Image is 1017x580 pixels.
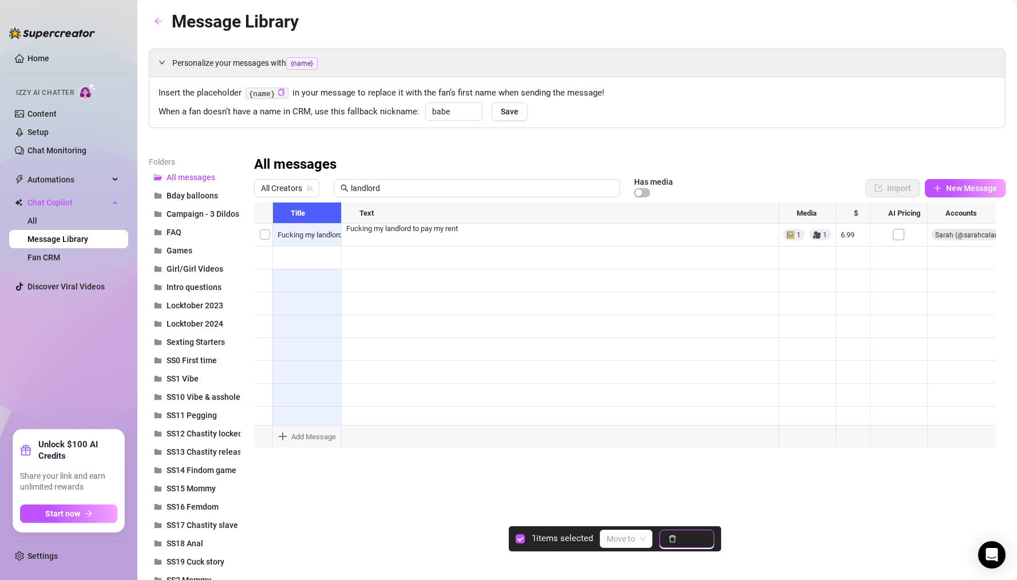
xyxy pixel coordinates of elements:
[27,551,58,561] a: Settings
[159,105,420,119] span: When a fan doesn’t have a name in CRM, use this fallback nickname:
[159,59,165,66] span: expanded
[167,337,225,347] span: Sexting Starters
[167,209,239,219] span: Campaign - 3 Dildos
[865,179,920,197] button: Import
[167,228,181,237] span: FAQ
[978,541,1006,569] div: Open Intercom Messenger
[154,430,162,438] span: folder
[154,301,162,309] span: folder
[167,521,238,530] span: SS17 Chastity slave
[167,356,217,365] span: SS0 First time
[286,57,318,70] span: {name}
[167,319,223,328] span: Locktober 2024
[149,223,240,241] button: FAQ
[149,553,240,571] button: SS19 Cuck story
[154,320,162,328] span: folder
[306,185,313,192] span: team
[154,411,162,419] span: folder
[154,283,162,291] span: folder
[38,439,117,462] strong: Unlock $100 AI Credits
[925,179,1006,197] button: New Message
[27,146,86,155] a: Chat Monitoring
[278,89,285,96] span: copy
[154,503,162,511] span: folder
[172,57,996,70] span: Personalize your messages with
[261,180,312,197] span: All Creators
[351,182,613,194] input: Search messages
[149,351,240,370] button: SS0 First time
[501,107,519,116] span: Save
[149,168,240,186] button: All messages
[149,443,240,461] button: SS13 Chastity release
[27,128,49,137] a: Setup
[27,109,57,118] a: Content
[45,509,80,518] span: Start now
[20,504,117,523] button: Start nowarrow-right
[149,479,240,498] button: SS15 Mommy
[154,375,162,383] span: folder
[149,406,240,424] button: SS11 Pegging
[172,8,299,35] article: Message Library
[154,210,162,218] span: folder
[681,534,705,543] span: Delete
[278,89,285,97] button: Click to Copy
[149,186,240,205] button: Bday balloons
[154,466,162,474] span: folder
[154,484,162,492] span: folder
[154,393,162,401] span: folder
[154,247,162,255] span: folder
[27,216,37,225] a: All
[167,429,254,438] span: SS12 Chastity locked up
[149,424,240,443] button: SS12 Chastity locked up
[154,228,162,236] span: folder
[167,301,223,310] span: Locktober 2023
[946,184,997,193] span: New Message
[154,192,162,200] span: folder
[154,173,162,181] span: folder-open
[149,370,240,388] button: SS1 Vibe
[659,530,714,548] button: Delete
[154,338,162,346] span: folder
[167,502,219,511] span: SS16 Femdom
[27,170,109,189] span: Automations
[154,521,162,529] span: folder
[149,498,240,516] button: SS16 Femdom
[149,49,1005,77] div: Personalize your messages with{name}
[85,510,93,518] span: arrow-right
[149,241,240,260] button: Games
[154,265,162,273] span: folder
[167,173,215,182] span: All messages
[16,88,74,98] span: Izzy AI Chatter
[20,471,117,493] span: Share your link and earn unlimited rewards
[149,461,240,479] button: SS14 Findom game
[27,54,49,63] a: Home
[167,557,224,566] span: SS19 Cuck story
[167,411,217,420] span: SS11 Pegging
[167,539,203,548] span: SS18 Anal
[27,235,88,244] a: Message Library
[9,27,95,39] img: logo-BBDzfeDw.svg
[149,333,240,351] button: Sexting Starters
[149,260,240,278] button: Girl/Girl Videos
[20,444,31,456] span: gift
[149,534,240,553] button: SS18 Anal
[154,539,162,547] span: folder
[27,253,60,262] a: Fan CRM
[167,264,223,273] span: Girl/Girl Videos
[78,83,96,100] img: AI Chatter
[167,447,246,456] span: SS13 Chastity release
[149,296,240,315] button: Locktober 2023
[154,17,162,25] span: arrow-left
[246,88,288,100] code: {name}
[668,535,676,543] span: delete
[634,178,673,185] article: Has media
[154,448,162,456] span: folder
[149,516,240,534] button: SS17 Chastity slave
[167,374,199,383] span: SS1 Vibe
[167,484,216,493] span: SS15 Mommy
[149,388,240,406] button: SS10 Vibe & asshole
[167,246,192,255] span: Games
[167,283,221,292] span: Intro questions
[27,193,109,212] span: Chat Copilot
[167,191,218,200] span: Bday balloons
